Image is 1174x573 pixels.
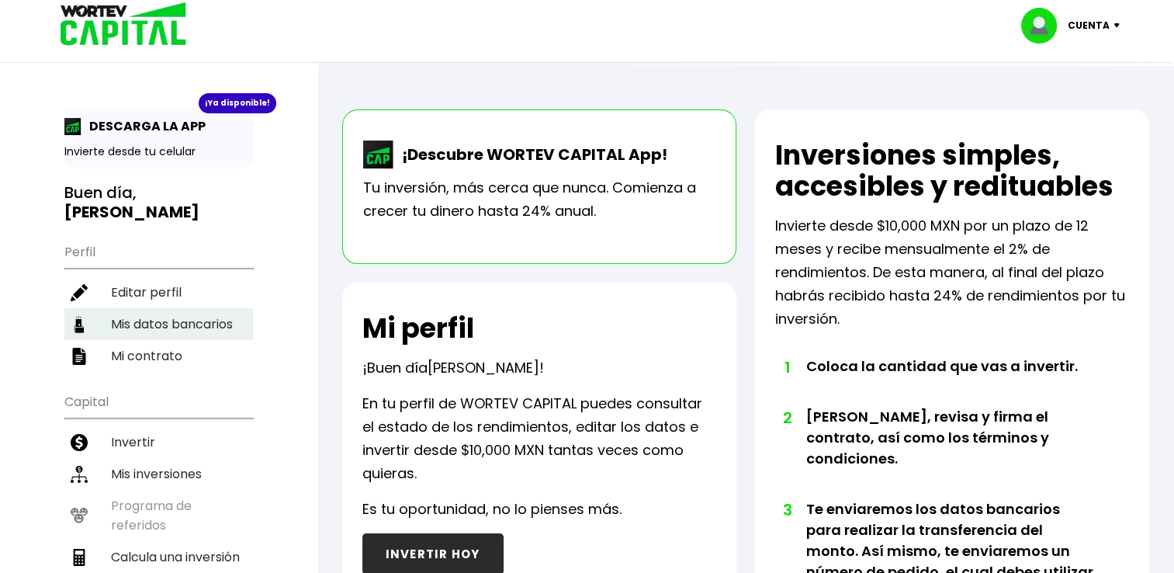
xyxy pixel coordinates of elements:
li: Coloca la cantidad que vas a invertir. [806,356,1094,406]
span: 3 [783,498,791,522]
img: inversiones-icon.6695dc30.svg [71,466,88,483]
b: [PERSON_NAME] [64,201,199,223]
div: ¡Ya disponible! [199,93,276,113]
h3: Buen día, [64,183,253,222]
p: Invierte desde $10,000 MXN por un plazo de 12 meses y recibe mensualmente el 2% de rendimientos. ... [775,214,1129,331]
p: Invierte desde tu celular [64,144,253,160]
img: profile-image [1021,8,1068,43]
img: app-icon [64,118,81,135]
img: icon-down [1110,23,1131,28]
a: Calcula una inversión [64,541,253,573]
a: Invertir [64,426,253,458]
p: En tu perfil de WORTEV CAPITAL puedes consultar el estado de los rendimientos, editar los datos e... [362,392,716,485]
img: wortev-capital-app-icon [363,141,394,168]
h2: Mi perfil [362,313,474,344]
img: calculadora-icon.17d418c4.svg [71,549,88,566]
img: editar-icon.952d3147.svg [71,284,88,301]
a: Mis datos bancarios [64,308,253,340]
p: Es tu oportunidad, no lo pienses más. [362,498,622,521]
h2: Inversiones simples, accesibles y redituables [775,140,1129,202]
p: Cuenta [1068,14,1110,37]
li: [PERSON_NAME], revisa y firma el contrato, así como los términos y condiciones. [806,406,1094,498]
p: DESCARGA LA APP [81,116,206,136]
p: ¡Descubre WORTEV CAPITAL App! [394,143,667,166]
span: [PERSON_NAME] [428,358,539,377]
span: 1 [783,356,791,379]
img: datos-icon.10cf9172.svg [71,316,88,333]
span: 2 [783,406,791,429]
img: contrato-icon.f2db500c.svg [71,348,88,365]
a: Editar perfil [64,276,253,308]
p: Tu inversión, más cerca que nunca. Comienza a crecer tu dinero hasta 24% anual. [363,176,715,223]
a: Mis inversiones [64,458,253,490]
ul: Perfil [64,234,253,372]
a: Mi contrato [64,340,253,372]
img: invertir-icon.b3b967d7.svg [71,434,88,451]
p: ¡Buen día ! [362,356,544,380]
